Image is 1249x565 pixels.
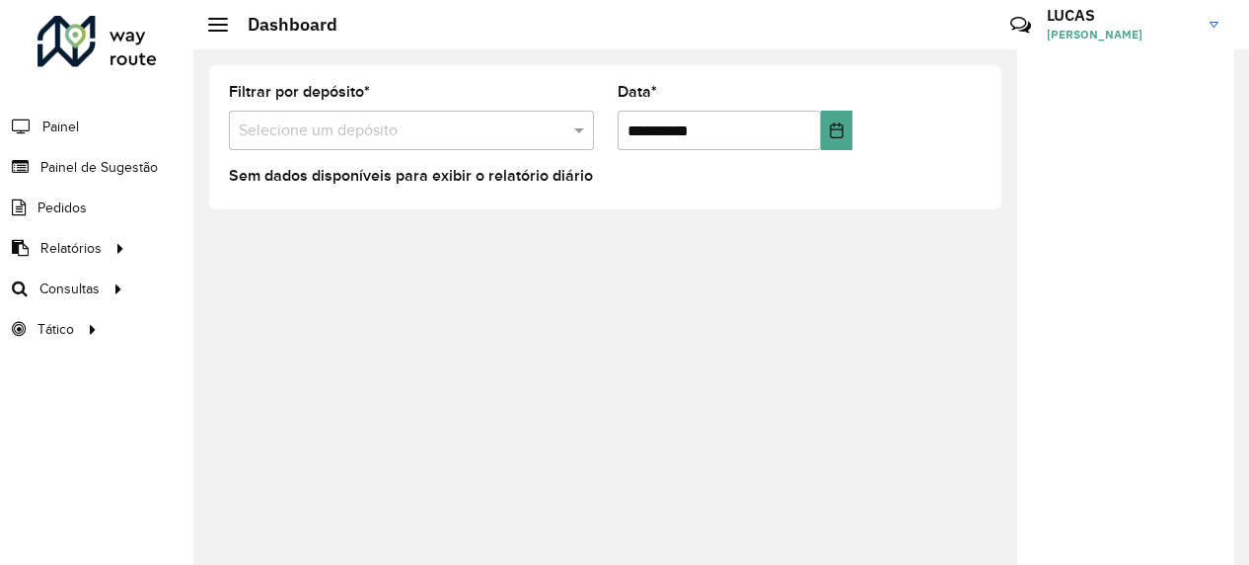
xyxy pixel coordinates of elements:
span: [PERSON_NAME] [1047,26,1195,43]
span: Pedidos [37,198,87,218]
a: Contato Rápido [999,4,1042,46]
span: Painel de Sugestão [40,157,158,178]
label: Sem dados disponíveis para exibir o relatório diário [229,164,593,188]
span: Tático [37,319,74,340]
span: Consultas [39,279,100,299]
span: Relatórios [40,238,102,259]
h2: Dashboard [228,14,337,36]
h3: LUCAS [1047,6,1195,25]
label: Data [618,80,657,104]
label: Filtrar por depósito [229,80,370,104]
span: Painel [42,117,79,137]
button: Choose Date [821,111,852,150]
